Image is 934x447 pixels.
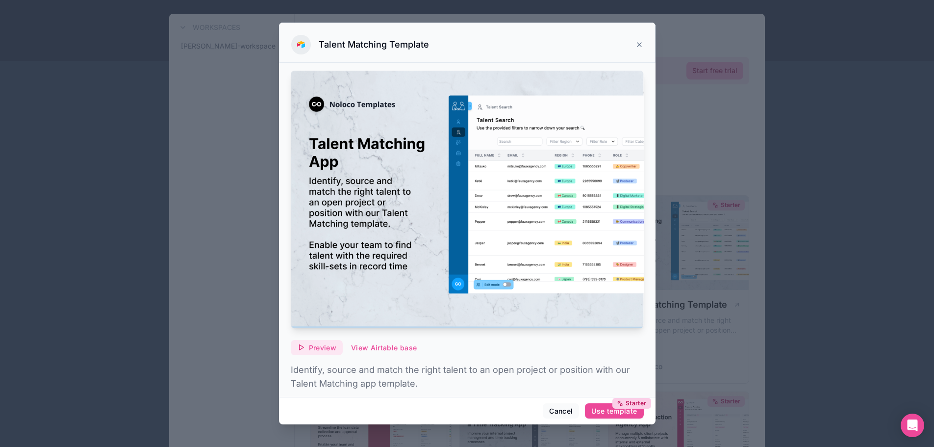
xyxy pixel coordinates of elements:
span: Starter [626,399,646,407]
button: View Airtable base [345,340,423,356]
span: Preview [309,343,336,352]
button: Cancel [543,403,579,419]
div: Use template [591,407,637,416]
button: StarterUse template [585,403,643,419]
div: Open Intercom Messenger [901,414,924,437]
p: Identify, source and match the right talent to an open project or position with our Talent Matchi... [291,363,644,391]
h3: Talent Matching Template [319,39,429,51]
img: Talent Matching Template [291,71,644,328]
img: Airtable Logo [297,41,305,49]
button: Preview [291,340,343,356]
